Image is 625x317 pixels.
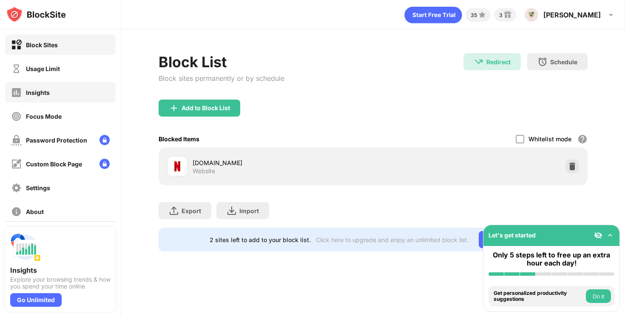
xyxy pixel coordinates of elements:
div: Password Protection [26,137,87,144]
img: block-on.svg [11,40,22,50]
div: About [26,208,44,215]
button: Do it [586,289,611,303]
img: logo-blocksite.svg [6,6,66,23]
div: Let's get started [489,231,536,239]
div: Go Unlimited [479,231,537,248]
div: Explore your browsing trends & how you spend your time online [10,276,111,290]
div: Add to Block List [182,105,230,111]
img: settings-off.svg [11,183,22,193]
img: lock-menu.svg [99,159,110,169]
div: Custom Block Page [26,160,82,168]
div: Website [193,167,215,175]
div: Block Sites [26,41,58,49]
img: focus-off.svg [11,111,22,122]
img: time-usage-off.svg [11,63,22,74]
div: Go Unlimited [10,293,62,307]
div: Insights [10,266,111,274]
div: Schedule [550,58,577,66]
div: Block List [159,53,284,71]
img: eye-not-visible.svg [594,231,602,240]
div: 3 [499,12,503,18]
img: reward-small.svg [503,10,513,20]
div: Only 5 steps left to free up an extra hour each day! [489,251,614,267]
img: about-off.svg [11,206,22,217]
div: 35 [471,12,477,18]
div: [PERSON_NAME] [543,11,601,19]
div: Get personalized productivity suggestions [494,290,584,303]
img: ACg8ocL8E5nh6fzzBrNSihU49u8T04lAaOKxXYtO7AYniynvmdrg-jnC=s96-c [525,8,538,22]
img: points-small.svg [477,10,487,20]
div: Blocked Items [159,135,199,143]
div: [DOMAIN_NAME] [193,158,373,167]
div: Redirect [486,58,511,66]
img: password-protection-off.svg [11,135,22,146]
img: lock-menu.svg [99,135,110,145]
div: Click here to upgrade and enjoy an unlimited block list. [316,236,469,243]
div: Usage Limit [26,65,60,72]
div: animation [404,6,462,23]
div: Focus Mode [26,113,62,120]
img: customize-block-page-off.svg [11,159,22,169]
div: Insights [26,89,50,96]
img: omni-setup-toggle.svg [606,231,614,240]
div: Block sites permanently or by schedule [159,74,284,83]
div: Import [239,207,259,214]
div: Export [182,207,201,214]
div: Whitelist mode [528,135,571,143]
div: 2 sites left to add to your block list. [210,236,311,243]
img: insights-off.svg [11,87,22,98]
img: push-insights.svg [10,232,41,263]
img: favicons [172,161,182,171]
div: Settings [26,184,50,191]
